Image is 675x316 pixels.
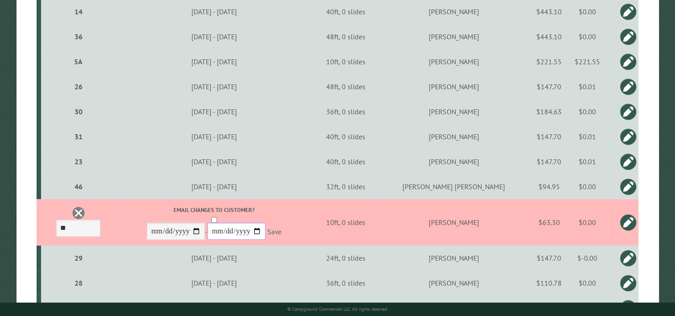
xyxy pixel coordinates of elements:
[315,174,377,199] td: 32ft, 0 slides
[531,270,567,295] td: $110.78
[531,174,567,199] td: $94.95
[377,24,531,49] td: [PERSON_NAME]
[377,245,531,270] td: [PERSON_NAME]
[531,245,567,270] td: $147.70
[315,149,377,174] td: 40ft, 0 slides
[287,306,388,312] small: © Campground Commander LLC. All rights reserved.
[315,199,377,245] td: 10ft, 0 slides
[72,206,85,220] a: Delete this reservation
[45,254,112,262] div: 29
[315,49,377,74] td: 10ft, 0 slides
[45,107,112,116] div: 30
[531,149,567,174] td: $147.70
[115,206,314,214] label: Email changes to customer?
[267,227,282,236] a: Save
[531,74,567,99] td: $147.70
[115,254,314,262] div: [DATE] - [DATE]
[115,32,314,41] div: [DATE] - [DATE]
[531,124,567,149] td: $147.70
[45,279,112,287] div: 28
[315,245,377,270] td: 24ft, 0 slides
[377,174,531,199] td: [PERSON_NAME] [PERSON_NAME]
[567,199,608,245] td: $0.00
[45,157,112,166] div: 23
[567,124,608,149] td: $0.01
[315,99,377,124] td: 36ft, 0 slides
[567,174,608,199] td: $0.00
[45,182,112,191] div: 46
[377,149,531,174] td: [PERSON_NAME]
[377,74,531,99] td: [PERSON_NAME]
[115,57,314,66] div: [DATE] - [DATE]
[567,24,608,49] td: $0.00
[531,199,567,245] td: $63.30
[377,270,531,295] td: [PERSON_NAME]
[567,270,608,295] td: $0.00
[45,32,112,41] div: 36
[567,49,608,74] td: $221.55
[115,182,314,191] div: [DATE] - [DATE]
[315,74,377,99] td: 48ft, 0 slides
[45,7,112,16] div: 14
[531,24,567,49] td: $443.10
[45,82,112,91] div: 26
[567,149,608,174] td: $0.01
[115,206,314,242] div: -
[567,74,608,99] td: $0.01
[567,99,608,124] td: $0.00
[377,99,531,124] td: [PERSON_NAME]
[45,57,112,66] div: 5A
[377,124,531,149] td: [PERSON_NAME]
[115,107,314,116] div: [DATE] - [DATE]
[115,157,314,166] div: [DATE] - [DATE]
[115,7,314,16] div: [DATE] - [DATE]
[45,132,112,141] div: 31
[567,245,608,270] td: $-0.00
[531,49,567,74] td: $221.55
[377,49,531,74] td: [PERSON_NAME]
[115,279,314,287] div: [DATE] - [DATE]
[315,24,377,49] td: 48ft, 0 slides
[377,199,531,245] td: [PERSON_NAME]
[315,270,377,295] td: 36ft, 0 slides
[115,82,314,91] div: [DATE] - [DATE]
[531,99,567,124] td: $184.63
[315,124,377,149] td: 40ft, 0 slides
[115,132,314,141] div: [DATE] - [DATE]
